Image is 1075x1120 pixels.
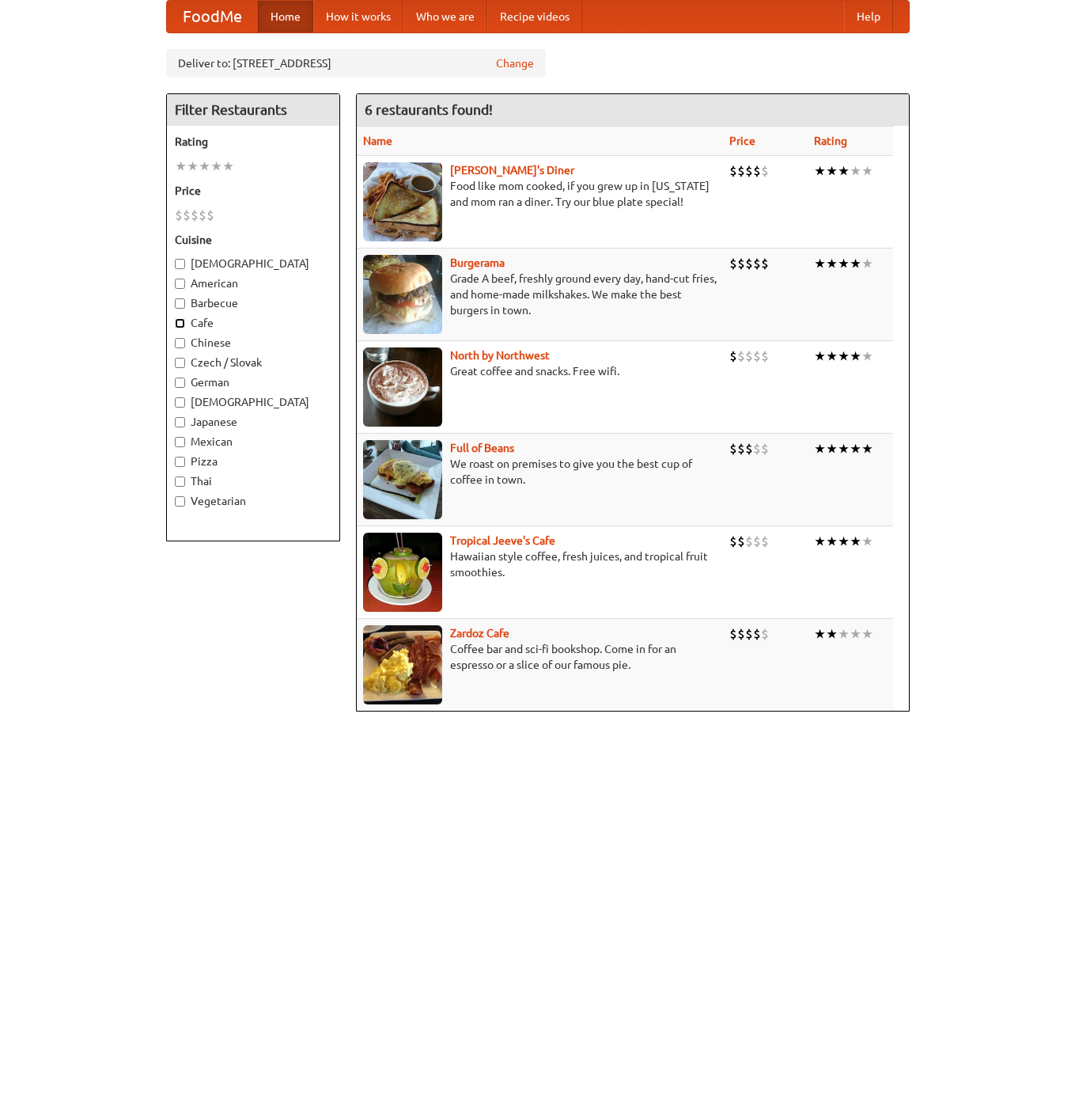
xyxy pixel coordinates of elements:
[363,440,442,519] img: beans.jpg
[450,256,505,269] b: Burgerama
[175,378,185,388] input: German
[761,255,769,272] li: $
[753,533,761,550] li: $
[861,162,873,180] li: ★
[496,55,534,71] a: Change
[175,457,185,467] input: Pizza
[175,394,331,410] label: [DEMOGRAPHIC_DATA]
[210,158,222,175] li: ★
[838,255,850,272] li: ★
[850,533,861,550] li: ★
[826,625,838,643] li: ★
[167,1,258,32] a: FoodMe
[166,49,546,78] div: Deliver to: [STREET_ADDRESS]
[175,298,185,309] input: Barbecue
[363,625,442,704] img: zardoz.jpg
[838,440,850,457] li: ★
[175,417,185,427] input: Japanese
[450,627,509,640] a: Zardoz Cafe
[187,158,199,175] li: ★
[844,1,893,32] a: Help
[838,347,850,365] li: ★
[258,1,313,32] a: Home
[838,625,850,643] li: ★
[850,347,861,365] li: ★
[363,533,442,612] img: jeeves.jpg
[814,347,826,365] li: ★
[175,437,185,447] input: Mexican
[850,255,861,272] li: ★
[175,358,185,368] input: Czech / Slovak
[814,162,826,180] li: ★
[175,493,331,509] label: Vegetarian
[838,533,850,550] li: ★
[175,496,185,507] input: Vegetarian
[729,533,737,550] li: $
[175,434,331,450] label: Mexican
[753,255,761,272] li: $
[729,625,737,643] li: $
[761,347,769,365] li: $
[745,440,753,457] li: $
[861,533,873,550] li: ★
[761,162,769,180] li: $
[175,414,331,430] label: Japanese
[199,158,210,175] li: ★
[761,625,769,643] li: $
[450,534,555,547] a: Tropical Jeeve's Cafe
[729,347,737,365] li: $
[729,440,737,457] li: $
[206,207,214,224] li: $
[175,454,331,469] label: Pizza
[175,279,185,289] input: American
[175,259,185,269] input: [DEMOGRAPHIC_DATA]
[363,456,717,488] p: We roast on premises to give you the best cup of coffee in town.
[175,207,183,224] li: $
[861,625,873,643] li: ★
[729,162,737,180] li: $
[826,162,838,180] li: ★
[175,183,331,199] h5: Price
[363,641,717,673] p: Coffee bar and sci-fi bookshop. Come in for an espresso or a slice of our famous pie.
[753,162,761,180] li: $
[183,207,191,224] li: $
[363,255,442,334] img: burgerama.jpg
[363,135,392,147] a: Name
[313,1,403,32] a: How it works
[175,275,331,291] label: American
[363,178,717,210] p: Food like mom cooked, if you grew up in [US_STATE] and mom ran a diner. Try our blue plate special!
[175,338,185,348] input: Chinese
[363,347,442,427] img: north.jpg
[175,134,331,150] h5: Rating
[175,232,331,248] h5: Cuisine
[450,442,514,454] a: Full of Beans
[450,164,574,177] a: [PERSON_NAME]'s Diner
[191,207,199,224] li: $
[826,347,838,365] li: ★
[814,440,826,457] li: ★
[761,440,769,457] li: $
[753,625,761,643] li: $
[175,158,187,175] li: ★
[363,162,442,241] img: sallys.jpg
[861,347,873,365] li: ★
[175,256,331,271] label: [DEMOGRAPHIC_DATA]
[745,162,753,180] li: $
[363,363,717,379] p: Great coffee and snacks. Free wifi.
[729,135,755,147] a: Price
[737,533,745,550] li: $
[363,549,717,580] p: Hawaiian style coffee, fresh juices, and tropical fruit smoothies.
[745,255,753,272] li: $
[753,347,761,365] li: $
[403,1,487,32] a: Who we are
[729,255,737,272] li: $
[737,255,745,272] li: $
[814,255,826,272] li: ★
[365,102,493,117] ng-pluralize: 6 restaurants found!
[363,271,717,318] p: Grade A beef, freshly ground every day, hand-cut fries, and home-made milkshakes. We make the bes...
[175,397,185,408] input: [DEMOGRAPHIC_DATA]
[737,162,745,180] li: $
[861,255,873,272] li: ★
